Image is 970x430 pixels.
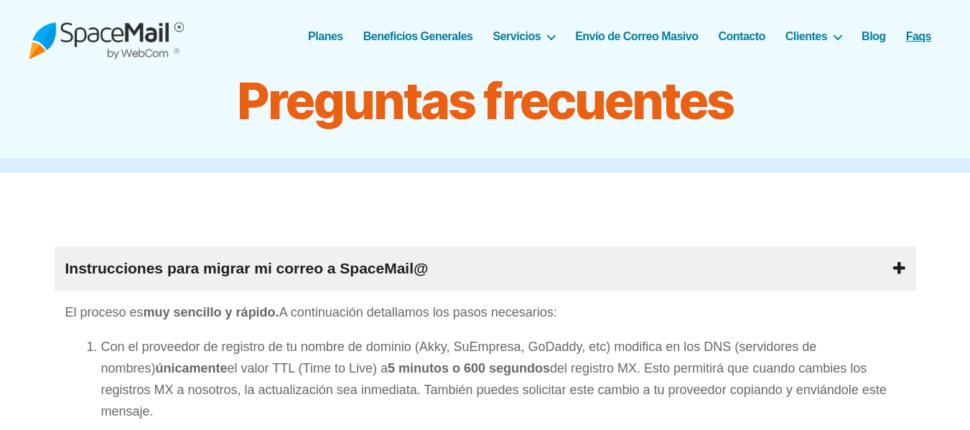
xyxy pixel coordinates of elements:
a: Clientes [785,29,841,43]
nav: Horizontal [316,29,941,43]
a: Envío de Correo Masivo [575,29,698,43]
strong: únicamente [156,361,228,375]
span: Instrucciones para migrar mi correo a SpaceMail@ [65,257,429,280]
p: El proceso es A continuación detallamos los pasos necesarios: [65,302,905,323]
strong: 5 minutos o 600 segundos [388,361,550,375]
a: Contacto [718,29,765,43]
a: Beneficios Generales [363,29,473,43]
li: Con el proveedor de registro de tu nombre de dominio (Akky, SuEmpresa, GoDaddy, etc) modifica en ... [101,336,905,422]
h1: Preguntas frecuentes [126,73,844,130]
a: Faqs [906,29,931,43]
img: Spacemail [29,13,184,60]
a: Blog [862,29,886,43]
strong: muy sencillo y rápido. [144,305,279,319]
a: Servicios [493,29,556,43]
a: Planes [308,29,343,43]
